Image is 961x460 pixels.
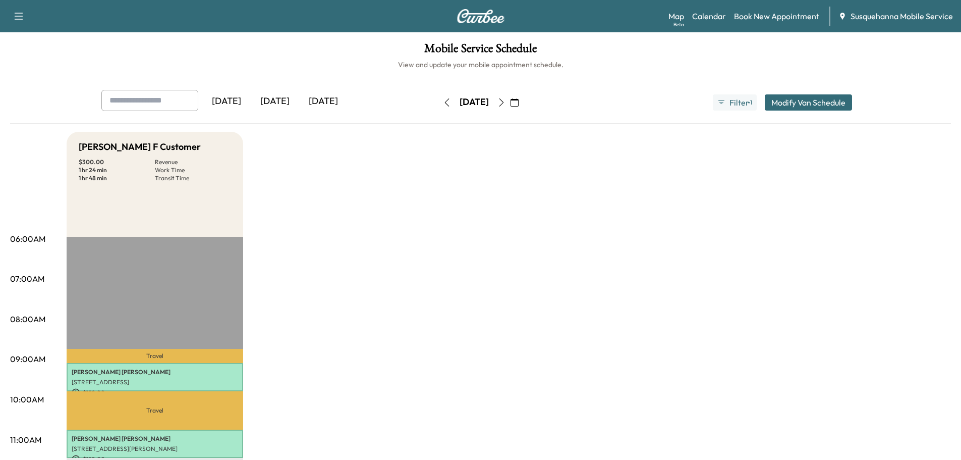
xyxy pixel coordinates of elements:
[155,166,231,174] p: Work Time
[67,349,243,363] p: Travel
[729,96,748,109] span: Filter
[155,158,231,166] p: Revenue
[72,368,238,376] p: [PERSON_NAME] [PERSON_NAME]
[10,233,45,245] p: 06:00AM
[299,90,348,113] div: [DATE]
[72,435,238,443] p: [PERSON_NAME] [PERSON_NAME]
[10,60,951,70] h6: View and update your mobile appointment schedule.
[67,391,243,429] p: Travel
[72,445,238,453] p: [STREET_ADDRESS][PERSON_NAME]
[155,174,231,182] p: Transit Time
[457,9,505,23] img: Curbee Logo
[251,90,299,113] div: [DATE]
[460,96,489,109] div: [DATE]
[72,378,238,386] p: [STREET_ADDRESS]
[668,10,684,22] a: MapBeta
[79,174,155,182] p: 1 hr 48 min
[765,94,852,111] button: Modify Van Schedule
[72,388,238,397] p: $ 150.00
[692,10,726,22] a: Calendar
[79,166,155,174] p: 1 hr 24 min
[851,10,953,22] span: Susquehanna Mobile Service
[10,313,45,325] p: 08:00AM
[202,90,251,113] div: [DATE]
[79,140,201,154] h5: [PERSON_NAME] F Customer
[673,21,684,28] div: Beta
[10,42,951,60] h1: Mobile Service Schedule
[10,434,41,446] p: 11:00AM
[713,94,756,111] button: Filter●1
[79,158,155,166] p: $ 300.00
[10,353,45,365] p: 09:00AM
[748,100,750,105] span: ●
[10,393,44,405] p: 10:00AM
[750,98,752,107] span: 1
[734,10,819,22] a: Book New Appointment
[10,273,44,285] p: 07:00AM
